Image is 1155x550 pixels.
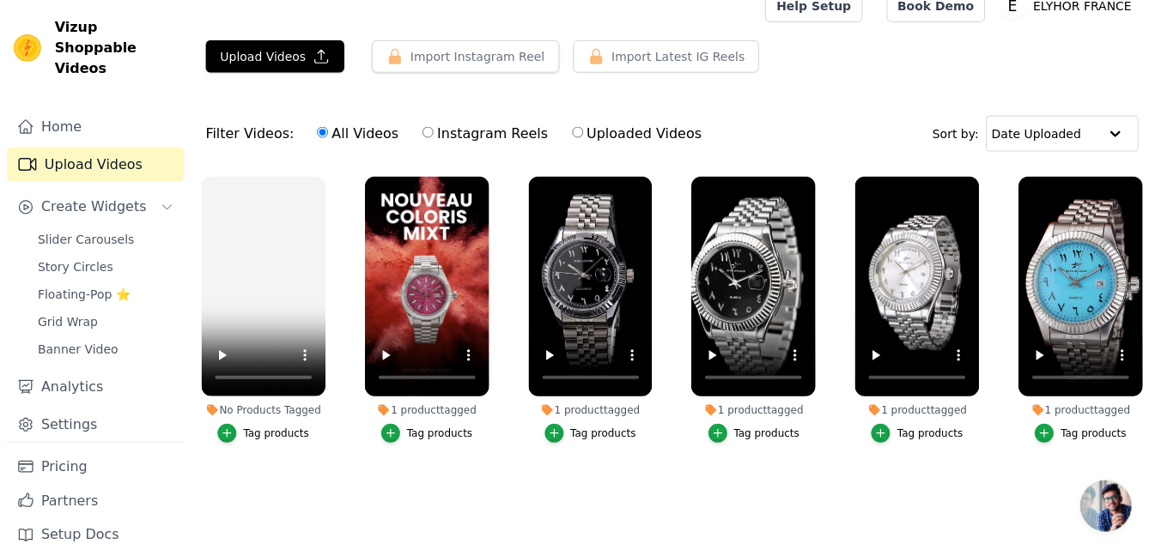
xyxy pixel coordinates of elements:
[574,127,585,138] input: Uploaded Videos
[1063,427,1129,441] div: Tag products
[27,338,185,362] a: Banner Video
[317,123,400,145] label: All Videos
[55,17,178,79] span: Vizup Shoppable Videos
[1083,481,1134,533] a: Ouvrir le chat
[206,114,713,154] div: Filter Videos:
[857,404,982,418] div: 1 product tagged
[408,427,474,441] div: Tag products
[373,40,561,73] button: Import Instagram Reel
[693,404,818,418] div: 1 product tagged
[244,427,310,441] div: Tag products
[899,427,965,441] div: Tag products
[206,40,345,73] button: Upload Videos
[7,408,185,443] a: Settings
[573,123,704,145] label: Uploaded Videos
[27,256,185,280] a: Story Circles
[613,48,747,65] span: Import Latest IG Reels
[27,311,185,335] a: Grid Wrap
[422,123,550,145] label: Instagram Reels
[382,425,474,444] button: Tag products
[366,404,490,418] div: 1 product tagged
[7,485,185,519] a: Partners
[7,190,185,225] button: Create Widgets
[218,425,310,444] button: Tag products
[14,34,41,62] img: Vizup
[38,287,131,304] span: Floating-Pop ⭐
[27,283,185,307] a: Floating-Pop ⭐
[710,425,802,444] button: Tag products
[546,425,638,444] button: Tag products
[1037,425,1129,444] button: Tag products
[7,450,185,485] a: Pricing
[41,197,147,218] span: Create Widgets
[202,404,326,418] div: No Products Tagged
[7,148,185,182] a: Upload Videos
[572,427,638,441] div: Tag products
[38,232,135,249] span: Slider Carousels
[27,228,185,252] a: Slider Carousels
[7,371,185,405] a: Analytics
[38,314,98,331] span: Grid Wrap
[873,425,965,444] button: Tag products
[318,127,329,138] input: All Videos
[935,116,1142,152] div: Sort by:
[574,40,762,73] button: Import Latest IG Reels
[38,341,119,359] span: Banner Video
[1021,404,1146,418] div: 1 product tagged
[38,259,113,276] span: Story Circles
[7,110,185,144] a: Home
[530,404,654,418] div: 1 product tagged
[423,127,435,138] input: Instagram Reels
[736,427,802,441] div: Tag products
